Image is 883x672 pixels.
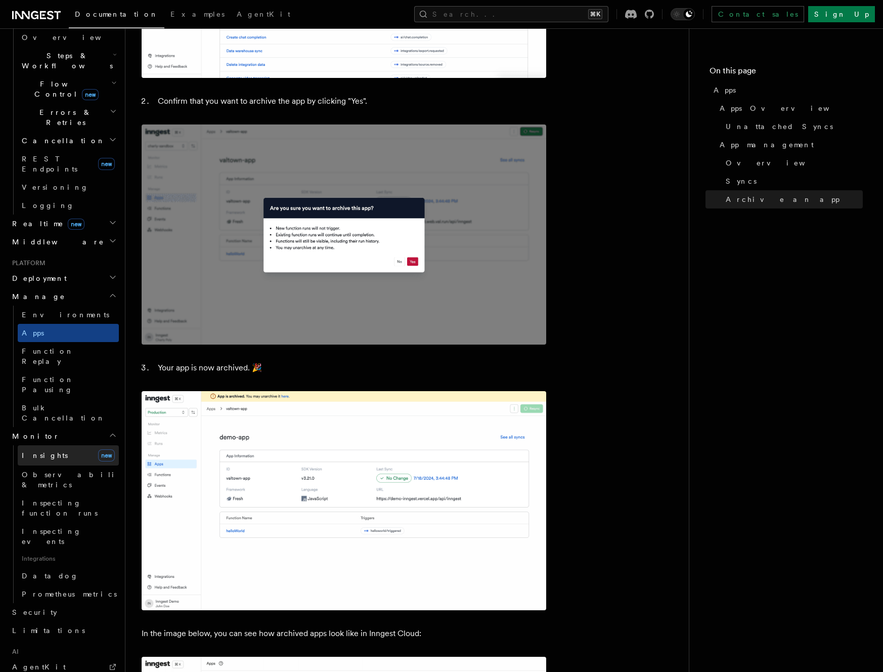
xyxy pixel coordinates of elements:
div: Inngest Functions [8,28,119,215]
span: Integrations [18,551,119,567]
span: AI [8,648,19,656]
a: Archive an app [722,190,863,208]
button: Search...⌘K [414,6,608,22]
span: Versioning [22,183,89,191]
div: Monitor [8,445,119,603]
a: Datadog [18,567,119,585]
span: Function Replay [22,347,74,365]
a: Prometheus metrics [18,585,119,603]
span: Platform [8,259,46,267]
span: Environments [22,311,109,319]
span: REST Endpoints [22,155,77,173]
span: Overview [726,158,830,168]
a: Examples [164,3,231,27]
button: Flow Controlnew [18,75,119,103]
span: Observability & metrics [22,471,126,489]
h4: On this page [710,65,863,81]
span: Datadog [22,572,78,580]
span: Apps [714,85,736,95]
span: new [98,158,115,170]
img: A confirmation modal will open to confirm the action. Please note that archiving is not an irreve... [142,124,546,345]
a: REST Endpointsnew [18,150,119,178]
span: Steps & Workflows [18,51,113,71]
a: App management [716,136,863,154]
a: Sign Up [808,6,875,22]
span: Insights [22,451,68,459]
span: Cancellation [18,136,105,146]
span: new [68,219,84,230]
span: new [82,89,99,100]
span: Archive an app [726,194,840,204]
span: Syncs [726,176,757,186]
kbd: ⌘K [588,9,602,19]
span: Documentation [75,10,158,18]
span: Logging [22,201,74,209]
a: Logging [18,196,119,215]
a: Contact sales [712,6,804,22]
a: Overview [18,28,119,47]
li: Your app is now archived. 🎉 [155,361,546,375]
button: Errors & Retries [18,103,119,132]
button: Steps & Workflows [18,47,119,75]
button: Middleware [8,233,119,251]
button: Cancellation [18,132,119,150]
a: Inspecting function runs [18,494,119,522]
span: Manage [8,291,65,302]
a: Apps [18,324,119,342]
a: Security [8,603,119,621]
p: In the image below, you can see how archived apps look like in Inngest Cloud: [142,626,546,641]
span: App management [720,140,814,150]
a: Environments [18,306,119,324]
a: Function Replay [18,342,119,370]
span: Apps Overview [720,103,854,113]
a: Unattached Syncs [722,117,863,136]
a: Versioning [18,178,119,196]
span: Unattached Syncs [726,121,833,132]
div: Manage [8,306,119,427]
span: AgentKit [237,10,290,18]
span: Inspecting events [22,527,81,545]
a: Overview [722,154,863,172]
button: Deployment [8,269,119,287]
a: AgentKit [231,3,296,27]
a: Documentation [69,3,164,28]
span: Bulk Cancellation [22,404,105,422]
span: Flow Control [18,79,111,99]
span: Realtime [8,219,84,229]
span: Function Pausing [22,375,74,394]
a: Limitations [8,621,119,640]
span: Overview [22,33,126,41]
span: Security [12,608,57,616]
span: Inspecting function runs [22,499,98,517]
button: Monitor [8,427,119,445]
a: Apps [710,81,863,99]
span: Limitations [12,626,85,635]
img: An archived App features a top informative banner. [142,391,546,610]
span: Deployment [8,273,67,283]
a: Observability & metrics [18,466,119,494]
a: Function Pausing [18,370,119,399]
button: Toggle dark mode [671,8,695,20]
span: Apps [22,329,44,337]
span: AgentKit [12,663,66,671]
span: new [98,449,115,461]
li: Confirm that you want to archive the app by clicking "Yes". [155,94,546,108]
span: Prometheus metrics [22,590,117,598]
a: Insightsnew [18,445,119,466]
button: Realtimenew [8,215,119,233]
button: Manage [8,287,119,306]
a: Syncs [722,172,863,190]
a: Bulk Cancellation [18,399,119,427]
span: Errors & Retries [18,107,110,128]
a: Apps Overview [716,99,863,117]
span: Monitor [8,431,60,441]
span: Middleware [8,237,104,247]
span: Examples [170,10,225,18]
a: Inspecting events [18,522,119,551]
